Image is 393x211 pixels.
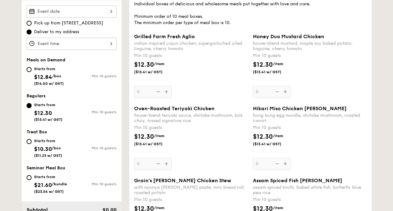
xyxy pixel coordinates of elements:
[253,178,342,183] span: Assam Spiced Fish [PERSON_NAME]
[134,53,248,59] div: Min 10 guests
[34,29,79,35] span: Deliver to my address
[34,110,52,116] span: $12.30
[134,142,177,147] span: ($13.41 w/ GST)
[253,105,347,111] span: Hikari Miso Chicken [PERSON_NAME]
[273,134,283,138] span: /item
[34,182,52,188] span: $21.60
[34,153,62,158] span: ($11.23 w/ GST)
[253,69,295,75] span: ($13.41 w/ GST)
[34,102,63,107] div: Starts from
[27,67,32,72] input: Starts from$12.84/box($14.00 w/ GST)Min 10 guests
[273,206,283,210] span: /item
[34,66,64,71] div: Starts from
[134,113,248,123] div: house-blend teriyaki sauce, shiitake mushroom, bok choy, tossed signature rice
[34,81,64,86] span: ($14.00 w/ GST)
[52,146,61,150] span: /box
[134,197,248,203] div: Min 10 guests
[253,61,273,69] span: $12.30
[27,29,32,34] input: Deliver to my address
[52,74,61,78] span: /box
[134,61,154,69] span: $12.30
[27,38,117,50] input: Event time
[27,165,65,171] span: Seminar Meal Box
[34,117,63,122] span: ($13.41 w/ GST)
[72,110,117,114] div: Min 10 guests
[27,139,32,144] input: Starts from$10.30/box($11.23 w/ GST)Min 10 guests
[34,74,52,80] span: $12.84
[134,105,214,111] span: Oven-Roasted Teriyaki Chicken
[72,182,117,186] div: Min 10 guests
[27,57,65,63] span: Meals on Demand
[34,146,52,152] span: $10.30
[253,125,367,131] div: Min 10 guests
[134,1,367,26] div: Individual boxes of delicious and wholesome meals put together with love and care. Minimum order ...
[134,33,195,39] span: Grilled Farm Fresh Aglio
[34,138,62,143] div: Starts from
[154,62,164,66] span: /item
[34,189,64,194] span: ($23.54 w/ GST)
[27,103,32,108] input: Starts from$12.30($13.41 w/ GST)Min 10 guests
[253,41,367,51] div: house-blend mustard, maple soy baked potato, linguine, cherry tomato
[134,69,177,75] span: ($13.41 w/ GST)
[253,185,367,195] div: assam spiced broth, baked white fish, butterfly blue pea rice
[134,133,154,141] span: $12.30
[52,182,67,186] span: /bundle
[27,93,46,99] span: Regulars
[134,125,248,131] div: Min 10 guests
[27,5,117,18] input: Event date
[154,206,164,210] span: /item
[72,146,117,150] div: Min 10 guests
[154,134,164,138] span: /item
[134,185,248,195] div: with nyonya [PERSON_NAME] paste, mini bread roll, roasted potato
[27,175,32,180] input: Starts from$21.60/bundle($23.54 w/ GST)Min 10 guests
[134,41,248,51] div: indian inspired cajun chicken, supergarlicfied oiled linguine, cherry tomato
[34,174,67,179] div: Starts from
[72,74,117,78] div: Min 10 guests
[253,113,367,123] div: hong kong egg noodle, shiitake mushroom, roasted carrot
[134,178,231,183] span: Grain's [PERSON_NAME] Chicken Stew
[273,62,283,66] span: /item
[34,20,103,26] span: Pick up from [STREET_ADDRESS]
[253,33,324,39] span: Honey Duo Mustard Chicken
[27,21,32,26] input: Pick up from [STREET_ADDRESS]
[27,129,47,135] span: Treat Box
[253,197,367,203] div: Min 10 guests
[253,53,367,59] div: Min 10 guests
[253,133,273,141] span: $12.30
[253,142,295,147] span: ($13.41 w/ GST)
